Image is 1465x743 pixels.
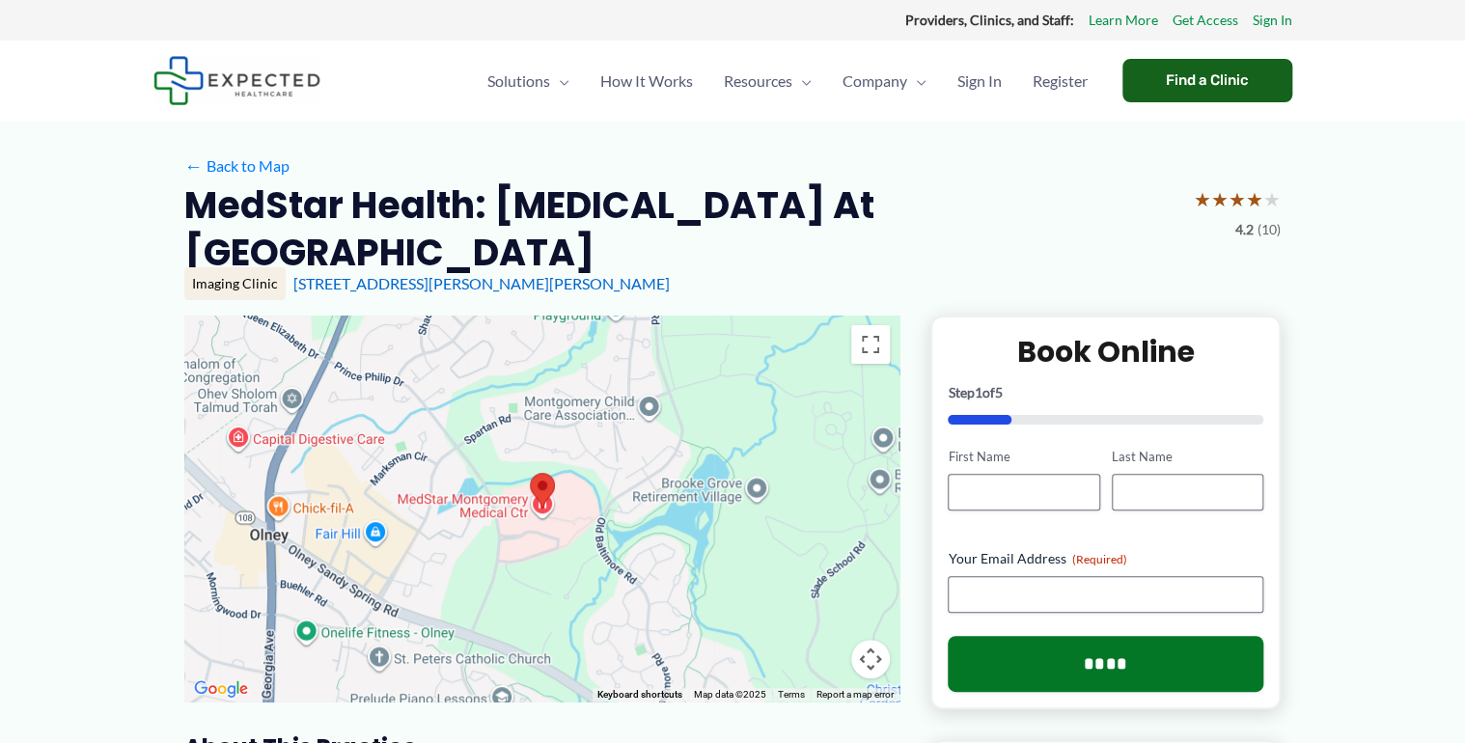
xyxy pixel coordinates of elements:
[816,689,894,700] a: Report a map error
[843,47,907,115] span: Company
[184,267,286,300] div: Imaging Clinic
[974,384,981,400] span: 1
[600,47,693,115] span: How It Works
[189,676,253,702] a: Open this area in Google Maps (opens a new window)
[1253,8,1292,33] a: Sign In
[293,274,670,292] a: [STREET_ADDRESS][PERSON_NAME][PERSON_NAME]
[1089,8,1158,33] a: Learn More
[827,47,942,115] a: CompanyMenu Toggle
[184,151,290,180] a: ←Back to Map
[1017,47,1103,115] a: Register
[550,47,569,115] span: Menu Toggle
[1258,217,1281,242] span: (10)
[905,12,1074,28] strong: Providers, Clinics, and Staff:
[472,47,1103,115] nav: Primary Site Navigation
[994,384,1002,400] span: 5
[851,640,890,678] button: Map camera controls
[1194,181,1211,217] span: ★
[792,47,812,115] span: Menu Toggle
[694,689,766,700] span: Map data ©2025
[487,47,550,115] span: Solutions
[585,47,708,115] a: How It Works
[189,676,253,702] img: Google
[907,47,926,115] span: Menu Toggle
[472,47,585,115] a: SolutionsMenu Toggle
[1033,47,1088,115] span: Register
[851,325,890,364] button: Toggle fullscreen view
[184,156,203,175] span: ←
[708,47,827,115] a: ResourcesMenu Toggle
[184,181,1178,277] h2: MedStar Health: [MEDICAL_DATA] at [GEOGRAPHIC_DATA]
[1211,181,1229,217] span: ★
[942,47,1017,115] a: Sign In
[948,448,1099,466] label: First Name
[1263,181,1281,217] span: ★
[724,47,792,115] span: Resources
[948,333,1263,371] h2: Book Online
[778,689,805,700] a: Terms (opens in new tab)
[1173,8,1238,33] a: Get Access
[153,56,320,105] img: Expected Healthcare Logo - side, dark font, small
[1112,448,1263,466] label: Last Name
[1122,59,1292,102] a: Find a Clinic
[597,688,682,702] button: Keyboard shortcuts
[1246,181,1263,217] span: ★
[1235,217,1254,242] span: 4.2
[1071,552,1126,566] span: (Required)
[1229,181,1246,217] span: ★
[948,549,1263,568] label: Your Email Address
[948,386,1263,399] p: Step of
[957,47,1002,115] span: Sign In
